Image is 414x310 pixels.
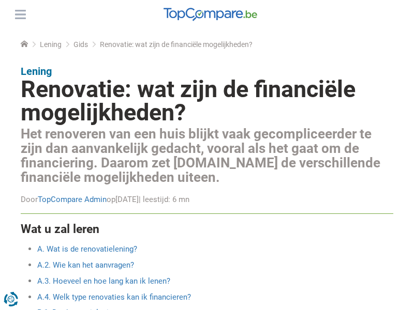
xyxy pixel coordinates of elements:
[38,195,107,204] a: TopCompare Admin
[21,195,393,204] div: Door op | leestijd: 6 mn
[115,195,139,204] span: [DATE]
[37,276,170,286] a: A.3. Hoeveel en hoe lang kan ik lenen?
[40,40,62,49] a: Lening
[21,65,393,78] p: Lening
[37,244,137,254] a: A. Wat is de renovatielening?
[164,8,257,21] img: TopCompare
[12,7,28,22] button: Menu
[37,260,134,270] a: A.2. Wie kan het aanvragen?
[73,40,88,49] a: Gids
[37,292,191,302] a: A.4. Welk type renovaties kan ik financieren?
[21,127,393,184] h2: Het renoveren van een huis blijkt vaak gecompliceerder te zijn dan aanvankelijk gedacht, vooral a...
[100,39,253,50] span: Renovatie: wat zijn de financiële mogelijkheden?
[21,40,28,49] a: Home
[21,223,393,235] h4: Wat u zal leren
[21,78,393,124] h1: Renovatie: wat zijn de financiële mogelijkheden?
